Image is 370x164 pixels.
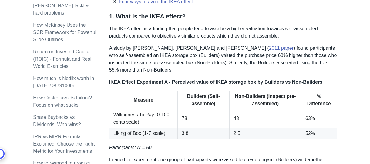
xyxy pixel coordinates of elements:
[301,128,337,139] td: 52%
[301,91,337,109] th: % Difference
[109,25,337,40] p: The IKEA effect is a finding that people tend to ascribe a higher valuation towards self-assemble...
[178,109,230,128] td: 78
[109,91,177,109] th: Measure
[178,91,230,109] th: Builders (Self-assemble)
[230,109,301,128] td: 48
[33,76,94,88] a: How much is Netflix worth in [DATE]? $US100bn
[230,128,301,139] td: 2.5
[230,91,301,109] th: Non-Builders (Inspect pre-assembled)
[178,128,230,139] td: 3.8
[33,95,92,108] a: How Costco avoids failure? Focus on what sucks
[33,22,96,42] a: How McKinsey Uses the SCR Framework for Powerful Slide Outlines
[109,145,152,150] em: Participants: N = 50
[301,109,337,128] td: 63%
[33,115,81,127] a: Share Buybacks vs Dividends: Who wins?
[269,45,294,51] a: 2011 paper
[33,134,95,154] a: IRR vs MIRR Formula Explained: Choose the Right Metric for Your Investments
[109,45,337,74] p: A study by [PERSON_NAME], [PERSON_NAME] and [PERSON_NAME] ( ) found participants who self-assembl...
[109,13,337,20] h3: 1. What is the IKEA effect?
[109,109,177,128] td: Willingness To Pay (0-100 cents scale)
[109,128,177,139] td: Liking of Box (1-7 scale)
[33,49,91,69] a: Return on Invested Capital (ROIC) - Formula and Real World Examples
[109,79,323,85] strong: IKEA Effect Experiment A - Perceived value of IKEA storage box by Builders vs Non-Builders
